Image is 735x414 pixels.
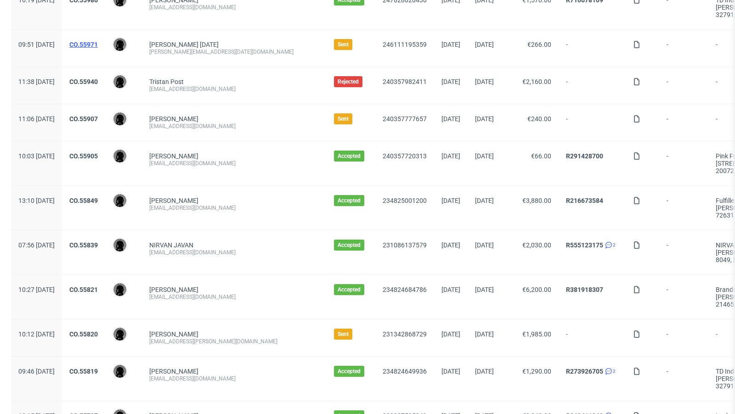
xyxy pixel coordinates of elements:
[441,152,460,160] span: [DATE]
[522,368,551,375] span: €1,290.00
[18,152,55,160] span: 10:03 [DATE]
[531,152,551,160] span: €66.00
[383,241,427,249] a: 231086137579
[69,368,98,375] a: CO.55819
[338,152,361,160] span: Accepted
[383,41,427,48] a: 246111195359
[566,286,603,293] a: R381918307
[69,286,98,293] a: CO.55821
[18,241,55,249] span: 07:56 [DATE]
[475,41,494,48] span: [DATE]
[113,283,126,296] img: Dawid Urbanowicz
[527,115,551,123] span: €240.00
[113,112,126,125] img: Dawid Urbanowicz
[566,41,618,56] span: -
[149,4,319,11] div: [EMAIL_ADDRESS][DOMAIN_NAME]
[338,115,349,123] span: Sent
[383,368,427,375] a: 234824649936
[441,197,460,204] span: [DATE]
[383,286,427,293] a: 234824684786
[441,78,460,85] span: [DATE]
[149,78,184,85] a: Tristan Post
[149,123,319,130] div: [EMAIL_ADDRESS][DOMAIN_NAME]
[566,152,603,160] a: R291428700
[522,330,551,338] span: €1,985.00
[522,78,551,85] span: €2,160.00
[69,241,98,249] a: CO.55839
[338,330,349,338] span: Sent
[149,375,319,382] div: [EMAIL_ADDRESS][DOMAIN_NAME]
[603,368,616,375] a: 2
[441,115,460,123] span: [DATE]
[566,241,603,249] a: R555123175
[667,330,701,345] span: -
[475,197,494,204] span: [DATE]
[149,85,319,93] div: [EMAIL_ADDRESS][DOMAIN_NAME]
[667,368,701,390] span: -
[527,41,551,48] span: €266.00
[18,115,55,123] span: 11:06 [DATE]
[522,197,551,204] span: €3,880.00
[113,75,126,88] img: Dawid Urbanowicz
[441,41,460,48] span: [DATE]
[338,241,361,249] span: Accepted
[667,197,701,219] span: -
[338,286,361,293] span: Accepted
[613,241,616,249] span: 2
[18,330,55,338] span: 10:12 [DATE]
[338,368,361,375] span: Accepted
[149,41,219,48] a: [PERSON_NAME] [DATE]
[149,286,198,293] a: [PERSON_NAME]
[667,78,701,93] span: -
[667,286,701,308] span: -
[667,241,701,263] span: -
[383,152,427,160] a: 240357720313
[441,241,460,249] span: [DATE]
[566,78,618,93] span: -
[475,152,494,160] span: [DATE]
[69,41,98,48] a: CO.55971
[475,368,494,375] span: [DATE]
[475,330,494,338] span: [DATE]
[475,78,494,85] span: [DATE]
[149,293,319,301] div: [EMAIL_ADDRESS][DOMAIN_NAME]
[149,115,198,123] a: [PERSON_NAME]
[69,78,98,85] a: CO.55940
[475,241,494,249] span: [DATE]
[149,338,319,345] div: [EMAIL_ADDRESS][PERSON_NAME][DOMAIN_NAME]
[383,78,427,85] a: 240357982411
[475,115,494,123] span: [DATE]
[18,197,55,204] span: 13:10 [DATE]
[667,115,701,130] span: -
[113,365,126,378] img: Dawid Urbanowicz
[383,197,427,204] a: 234825001200
[475,286,494,293] span: [DATE]
[613,368,616,375] span: 2
[667,41,701,56] span: -
[113,38,126,51] img: Dawid Urbanowicz
[441,286,460,293] span: [DATE]
[18,286,55,293] span: 10:27 [DATE]
[383,330,427,338] a: 231342868729
[149,160,319,167] div: [EMAIL_ADDRESS][DOMAIN_NAME]
[149,152,198,160] a: [PERSON_NAME]
[566,368,603,375] a: R273926705
[338,78,359,85] span: Rejected
[667,152,701,174] span: -
[18,368,55,375] span: 09:46 [DATE]
[441,330,460,338] span: [DATE]
[149,204,319,212] div: [EMAIL_ADDRESS][DOMAIN_NAME]
[522,286,551,293] span: €6,200.00
[566,115,618,130] span: -
[383,115,427,123] a: 240357777657
[113,194,126,207] img: Dawid Urbanowicz
[18,41,55,48] span: 09:51 [DATE]
[149,330,198,338] a: [PERSON_NAME]
[338,197,361,204] span: Accepted
[69,152,98,160] a: CO.55905
[69,330,98,338] a: CO.55820
[149,368,198,375] a: [PERSON_NAME]
[113,239,126,252] img: Dawid Urbanowicz
[149,249,319,256] div: [EMAIL_ADDRESS][DOMAIN_NAME]
[603,241,616,249] a: 2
